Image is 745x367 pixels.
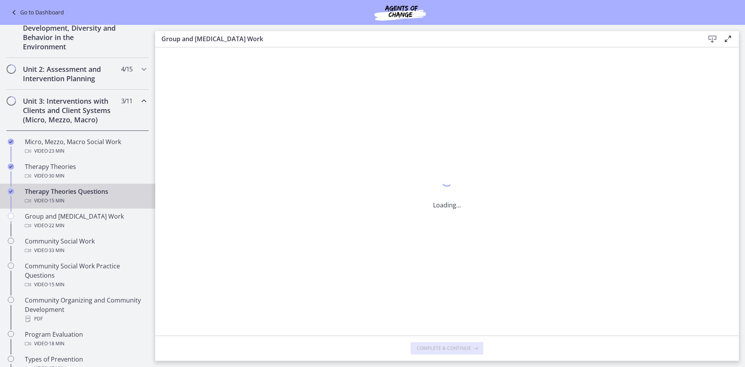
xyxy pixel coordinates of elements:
div: Community Social Work Practice Questions [25,261,146,289]
span: · 15 min [48,280,64,289]
div: Therapy Theories [25,162,146,181]
button: Complete & continue [411,342,483,355]
div: Therapy Theories Questions [25,187,146,205]
div: Video [25,171,146,181]
span: · 22 min [48,221,64,230]
img: Agents of Change Social Work Test Prep [353,3,447,22]
i: Completed [8,163,14,170]
div: PDF [25,314,146,324]
div: Video [25,146,146,156]
h3: Group and [MEDICAL_DATA] Work [161,34,692,43]
h2: Unit 1: Human Development, Diversity and Behavior in the Environment [23,14,118,51]
div: Video [25,339,146,348]
span: · 30 min [48,171,64,181]
div: Video [25,221,146,230]
div: 1 [433,173,461,191]
div: Video [25,246,146,255]
span: · 23 min [48,146,64,156]
h2: Unit 3: Interventions with Clients and Client Systems (Micro, Mezzo, Macro) [23,96,118,124]
span: · 15 min [48,196,64,205]
div: Community Organizing and Community Development [25,296,146,324]
span: · 18 min [48,339,64,348]
div: Video [25,196,146,205]
a: Go to Dashboard [9,8,64,17]
i: Completed [8,188,14,195]
div: Video [25,280,146,289]
i: Completed [8,139,14,145]
span: Complete & continue [417,345,471,351]
div: Program Evaluation [25,330,146,348]
h2: Unit 2: Assessment and Intervention Planning [23,64,118,83]
span: 3 / 11 [121,96,132,106]
div: Community Social Work [25,237,146,255]
span: 4 / 15 [121,64,132,74]
div: Group and [MEDICAL_DATA] Work [25,212,146,230]
div: Micro, Mezzo, Macro Social Work [25,137,146,156]
span: · 33 min [48,246,64,255]
p: Loading... [433,200,461,210]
